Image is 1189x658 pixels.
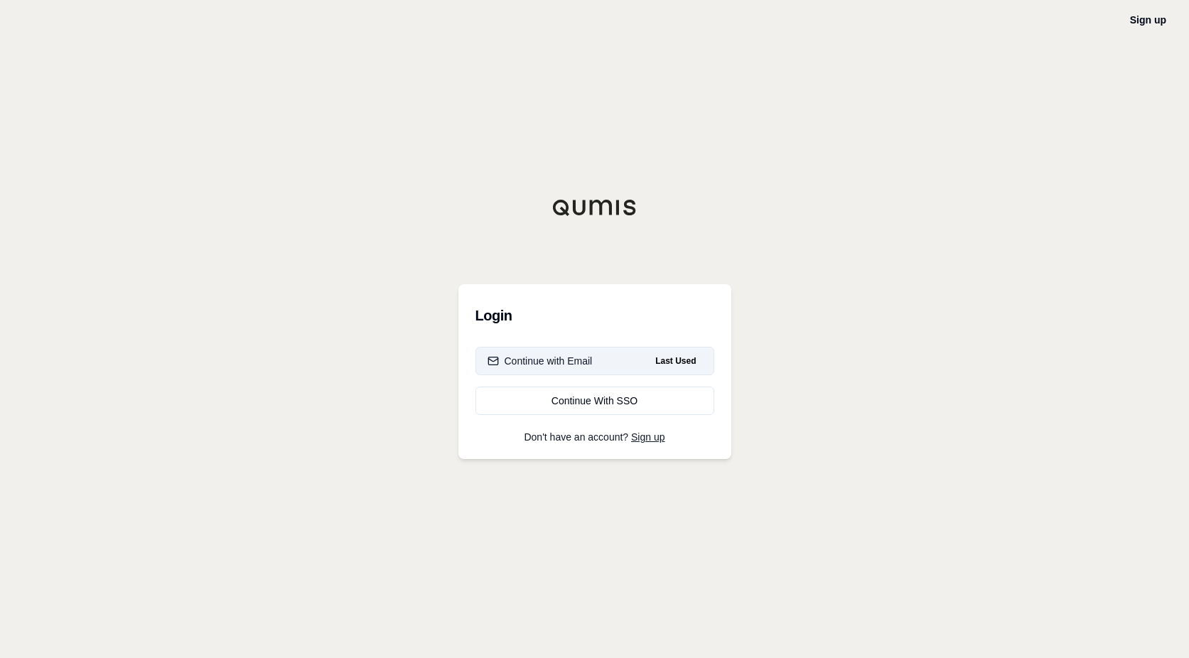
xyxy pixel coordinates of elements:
h3: Login [475,301,714,330]
div: Continue With SSO [488,394,702,408]
img: Qumis [552,199,637,216]
a: Sign up [1130,14,1166,26]
span: Last Used [650,352,701,370]
a: Continue With SSO [475,387,714,415]
a: Sign up [631,431,665,443]
div: Continue with Email [488,354,593,368]
p: Don't have an account? [475,432,714,442]
button: Continue with EmailLast Used [475,347,714,375]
